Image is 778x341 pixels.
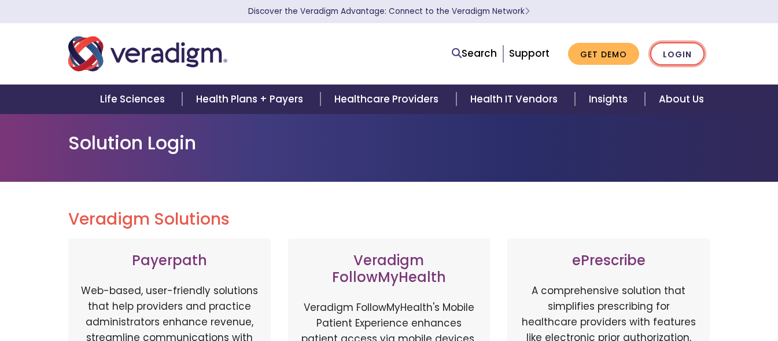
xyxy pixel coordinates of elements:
a: Login [650,42,705,66]
a: Health IT Vendors [456,85,575,114]
a: About Us [645,85,718,114]
img: Veradigm logo [68,35,227,73]
a: Life Sciences [86,85,182,114]
span: Learn More [525,6,530,17]
h2: Veradigm Solutions [68,210,710,229]
a: Discover the Veradigm Advantage: Connect to the Veradigm NetworkLearn More [248,6,530,17]
a: Healthcare Providers [320,85,456,114]
h1: Solution Login [68,132,710,154]
h3: ePrescribe [519,252,698,269]
a: Support [509,46,550,60]
a: Get Demo [568,43,639,65]
h3: Veradigm FollowMyHealth [300,252,479,286]
a: Insights [575,85,645,114]
a: Search [452,46,497,61]
a: Health Plans + Payers [182,85,320,114]
h3: Payerpath [80,252,259,269]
